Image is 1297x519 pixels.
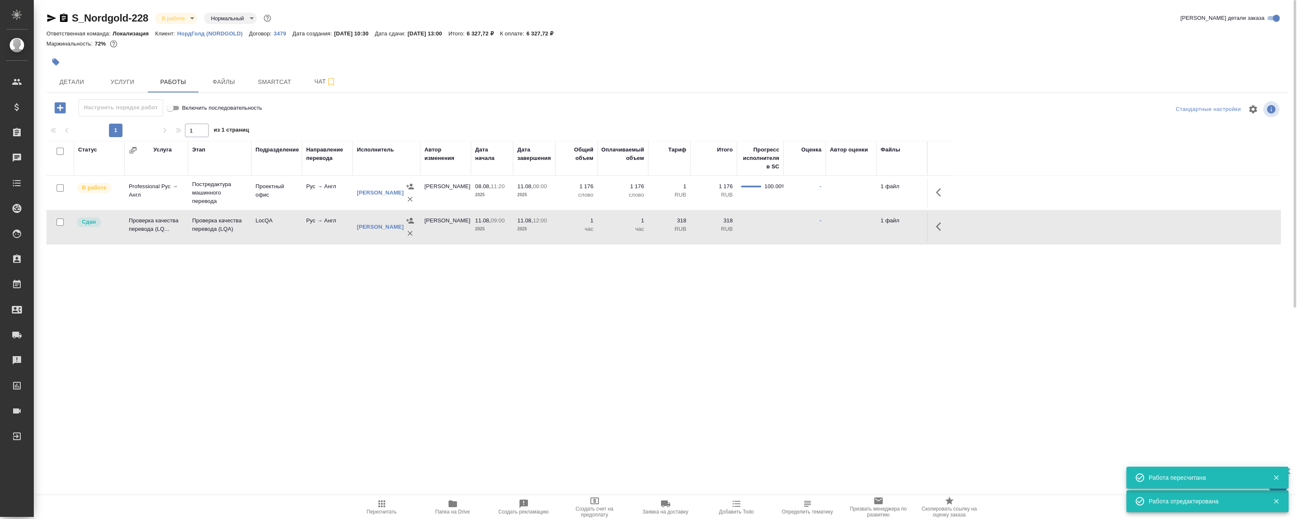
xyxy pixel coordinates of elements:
p: 2025 [475,191,509,199]
a: НордГолд (NORDGOLD) [177,30,249,37]
span: Smartcat [254,77,295,87]
p: Договор: [249,30,274,37]
p: RUB [695,191,733,199]
a: 3479 [274,30,292,37]
p: 1 [560,216,593,225]
p: В работе [82,184,106,192]
p: 09:00 [491,217,505,224]
p: 11.08, [517,183,533,189]
div: 100.00% [764,182,779,191]
div: Дата начала [475,146,509,162]
p: 6 327,72 ₽ [526,30,560,37]
td: [PERSON_NAME] [420,178,471,208]
div: В работе [155,13,197,24]
button: Назначить [404,214,416,227]
div: Статус [78,146,97,154]
div: Итого [717,146,733,154]
p: Сдан [82,218,96,226]
button: Здесь прячутся важные кнопки [931,216,951,237]
td: Проверка качества перевода (LQ... [125,212,188,242]
button: В работе [159,15,187,22]
button: Удалить [404,193,416,205]
div: Общий объем [560,146,593,162]
p: Локализация [113,30,155,37]
p: RUB [695,225,733,233]
p: Дата сдачи: [375,30,408,37]
div: Исполнитель [357,146,394,154]
p: слово [602,191,644,199]
p: 1 176 [602,182,644,191]
p: 2025 [517,225,551,233]
td: [PERSON_NAME] [420,212,471,242]
p: Маржинальность: [46,41,95,47]
button: Доп статусы указывают на важность/срочность заказа [262,13,273,24]
p: 1 файл [881,182,923,191]
button: Нормальный [208,15,246,22]
span: Работы [153,77,193,87]
p: [DATE] 13:00 [408,30,449,37]
p: Дата создания: [293,30,334,37]
div: Менеджер проверил работу исполнителя, передает ее на следующий этап [76,216,120,228]
button: Скопировать ссылку для ЯМессенджера [46,13,57,23]
p: [DATE] 10:30 [334,30,375,37]
p: 72% [95,41,108,47]
span: Файлы [204,77,244,87]
a: [PERSON_NAME] [357,224,404,230]
button: Закрыть [1267,474,1285,481]
div: Прогресс исполнителя в SC [741,146,779,171]
button: Добавить работу [49,99,72,116]
span: Услуги [102,77,143,87]
td: Professional Рус → Англ [125,178,188,208]
p: слово [560,191,593,199]
div: Услуга [153,146,171,154]
div: Оплачиваемый объем [601,146,644,162]
p: Ответственная команда: [46,30,113,37]
p: 6 327,72 ₽ [467,30,500,37]
p: Итого: [449,30,467,37]
p: 1 176 [560,182,593,191]
span: Посмотреть информацию [1263,101,1281,117]
button: Скопировать ссылку [59,13,69,23]
span: Настроить таблицу [1243,99,1263,119]
div: Исполнитель выполняет работу [76,182,120,194]
p: Постредактура машинного перевода [192,180,247,205]
div: Дата завершения [517,146,551,162]
p: 08.08, [475,183,491,189]
p: час [560,225,593,233]
button: Сгруппировать [129,146,137,154]
p: 1 файл [881,216,923,225]
p: 11.08, [517,217,533,224]
button: Удалить [404,227,416,240]
p: Клиент: [155,30,177,37]
div: Направление перевода [306,146,348,162]
p: 318 [695,216,733,225]
td: LocQA [251,212,302,242]
div: Подразделение [256,146,299,154]
span: Чат [305,76,345,87]
p: 11:20 [491,183,505,189]
p: RUB [653,225,686,233]
p: 1 176 [695,182,733,191]
p: 11.08, [475,217,491,224]
p: 2025 [517,191,551,199]
p: 12:00 [533,217,547,224]
p: час [602,225,644,233]
button: Добавить тэг [46,53,65,71]
a: [PERSON_NAME] [357,189,404,196]
p: К оплате: [500,30,527,37]
a: S_Nordgold-228 [72,12,148,24]
div: Работа пересчитана [1149,473,1260,482]
div: Автор оценки [830,146,868,154]
td: Рус → Англ [302,178,353,208]
div: Этап [192,146,205,154]
div: Оценка [801,146,821,154]
div: split button [1174,103,1243,116]
td: Рус → Англ [302,212,353,242]
td: Проектный офис [251,178,302,208]
button: Здесь прячутся важные кнопки [931,182,951,203]
p: 2025 [475,225,509,233]
div: Работа отредактирована [1149,497,1260,505]
p: Проверка качества перевода (LQA) [192,216,247,233]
